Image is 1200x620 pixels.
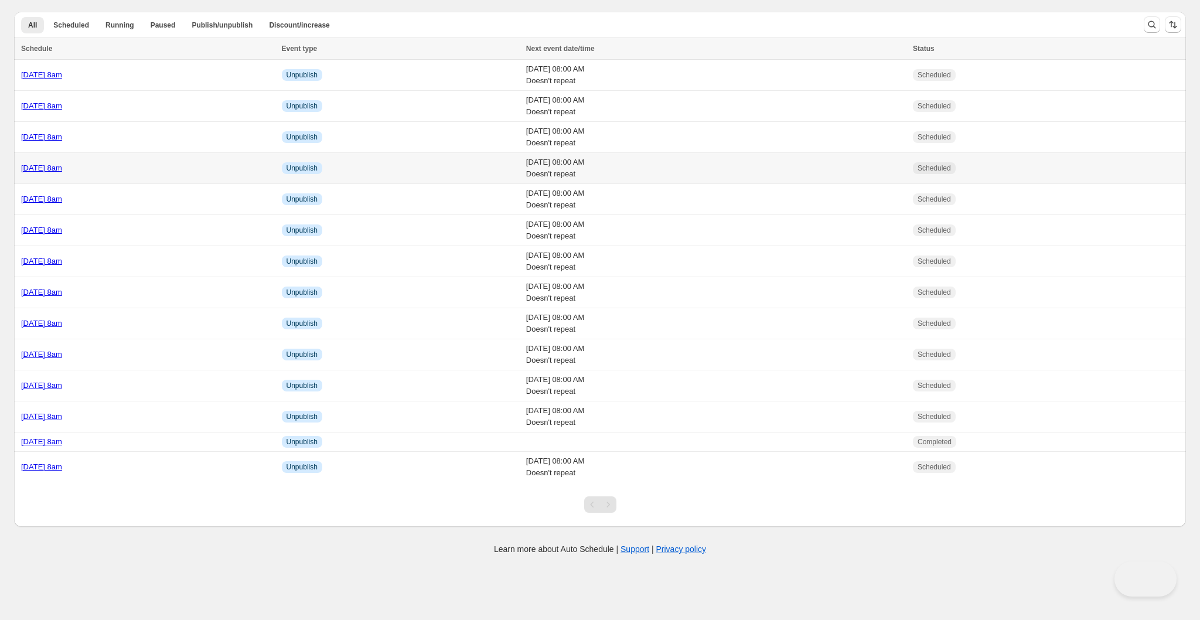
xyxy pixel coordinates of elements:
[918,195,951,204] span: Scheduled
[287,226,318,235] span: Unpublish
[523,215,909,246] td: [DATE] 08:00 AM Doesn't repeat
[918,257,951,266] span: Scheduled
[523,370,909,401] td: [DATE] 08:00 AM Doesn't repeat
[21,226,62,234] a: [DATE] 8am
[918,101,951,111] span: Scheduled
[105,21,134,30] span: Running
[21,163,62,172] a: [DATE] 8am
[523,401,909,432] td: [DATE] 08:00 AM Doesn't repeat
[1114,561,1177,597] iframe: Toggle Customer Support
[523,277,909,308] td: [DATE] 08:00 AM Doesn't repeat
[918,226,951,235] span: Scheduled
[523,60,909,91] td: [DATE] 08:00 AM Doesn't repeat
[21,412,62,421] a: [DATE] 8am
[21,350,62,359] a: [DATE] 8am
[584,496,616,513] nav: Pagination
[523,91,909,122] td: [DATE] 08:00 AM Doesn't repeat
[918,288,951,297] span: Scheduled
[287,381,318,390] span: Unpublish
[287,319,318,328] span: Unpublish
[287,257,318,266] span: Unpublish
[287,437,318,447] span: Unpublish
[918,412,951,421] span: Scheduled
[287,70,318,80] span: Unpublish
[21,132,62,141] a: [DATE] 8am
[287,163,318,173] span: Unpublish
[192,21,253,30] span: Publish/unpublish
[21,45,52,53] span: Schedule
[918,132,951,142] span: Scheduled
[282,45,318,53] span: Event type
[913,45,935,53] span: Status
[21,195,62,203] a: [DATE] 8am
[287,195,318,204] span: Unpublish
[1144,16,1160,33] button: Search and filter results
[21,319,62,328] a: [DATE] 8am
[53,21,89,30] span: Scheduled
[918,437,952,447] span: Completed
[269,21,329,30] span: Discount/increase
[287,412,318,421] span: Unpublish
[918,350,951,359] span: Scheduled
[21,70,62,79] a: [DATE] 8am
[918,70,951,80] span: Scheduled
[918,319,951,328] span: Scheduled
[21,462,62,471] a: [DATE] 8am
[523,339,909,370] td: [DATE] 08:00 AM Doesn't repeat
[21,101,62,110] a: [DATE] 8am
[918,462,951,472] span: Scheduled
[287,350,318,359] span: Unpublish
[526,45,595,53] span: Next event date/time
[918,163,951,173] span: Scheduled
[287,288,318,297] span: Unpublish
[523,184,909,215] td: [DATE] 08:00 AM Doesn't repeat
[523,153,909,184] td: [DATE] 08:00 AM Doesn't repeat
[1165,16,1181,33] button: Sort the results
[287,132,318,142] span: Unpublish
[494,543,706,555] p: Learn more about Auto Schedule | |
[523,308,909,339] td: [DATE] 08:00 AM Doesn't repeat
[28,21,37,30] span: All
[21,257,62,265] a: [DATE] 8am
[21,288,62,297] a: [DATE] 8am
[21,437,62,446] a: [DATE] 8am
[656,544,707,554] a: Privacy policy
[287,101,318,111] span: Unpublish
[287,462,318,472] span: Unpublish
[523,246,909,277] td: [DATE] 08:00 AM Doesn't repeat
[918,381,951,390] span: Scheduled
[21,381,62,390] a: [DATE] 8am
[621,544,649,554] a: Support
[151,21,176,30] span: Paused
[523,122,909,153] td: [DATE] 08:00 AM Doesn't repeat
[523,452,909,483] td: [DATE] 08:00 AM Doesn't repeat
